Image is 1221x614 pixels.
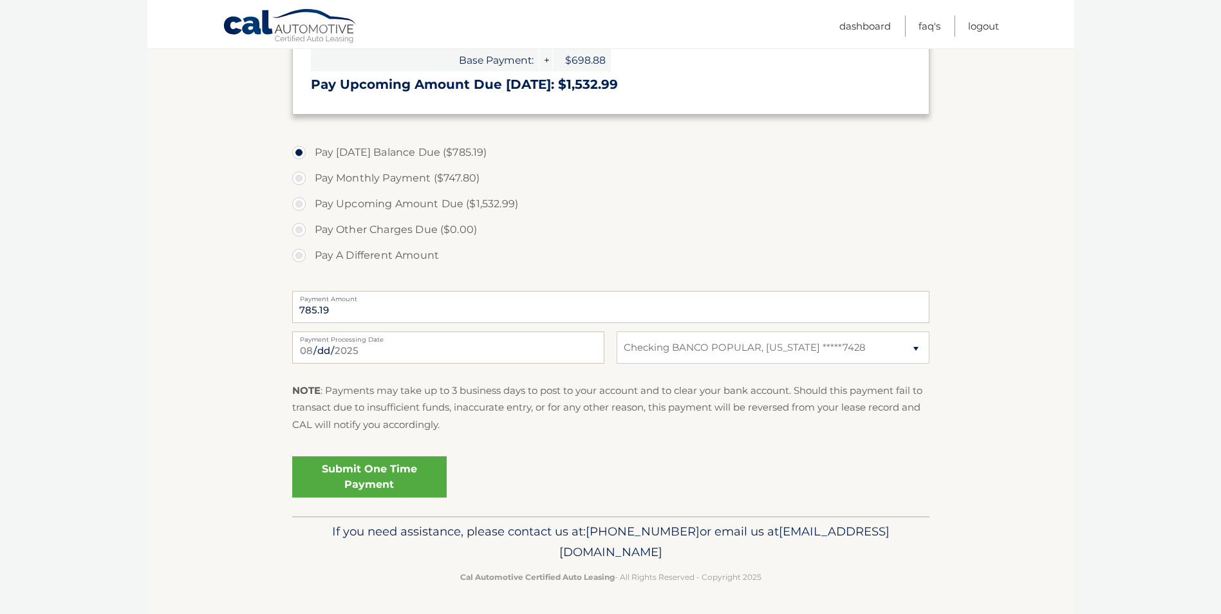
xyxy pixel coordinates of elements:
span: [PHONE_NUMBER] [586,524,700,539]
a: FAQ's [918,15,940,37]
label: Payment Amount [292,291,929,301]
p: If you need assistance, please contact us at: or email us at [301,521,921,563]
label: Pay Upcoming Amount Due ($1,532.99) [292,191,929,217]
a: Cal Automotive [223,8,358,46]
label: Pay Monthly Payment ($747.80) [292,165,929,191]
p: : Payments may take up to 3 business days to post to your account and to clear your bank account.... [292,382,929,433]
label: Pay Other Charges Due ($0.00) [292,217,929,243]
input: Payment Date [292,331,604,364]
a: Logout [968,15,999,37]
span: + [539,49,552,71]
label: Pay A Different Amount [292,243,929,268]
a: Dashboard [839,15,891,37]
input: Payment Amount [292,291,929,323]
strong: NOTE [292,384,321,396]
p: - All Rights Reserved - Copyright 2025 [301,570,921,584]
span: Base Payment: [311,49,539,71]
label: Pay [DATE] Balance Due ($785.19) [292,140,929,165]
a: Submit One Time Payment [292,456,447,498]
span: $698.88 [553,49,611,71]
strong: Cal Automotive Certified Auto Leasing [460,572,615,582]
h3: Pay Upcoming Amount Due [DATE]: $1,532.99 [311,77,911,93]
label: Payment Processing Date [292,331,604,342]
